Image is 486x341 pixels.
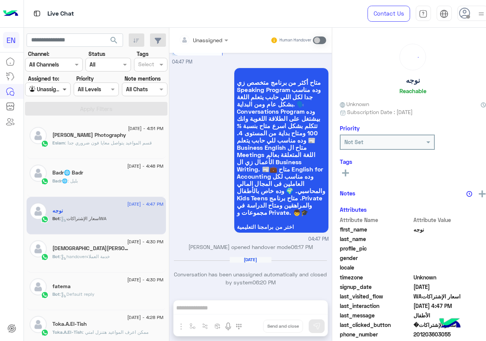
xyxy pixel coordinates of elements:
[52,283,71,290] h5: fatema
[413,302,486,310] span: 2025-08-17T13:47:37.551Z
[440,10,448,18] img: tab
[52,208,63,214] h5: نوجه
[237,224,326,230] span: اختر من برامجنا التعليمية
[413,254,486,262] span: null
[172,243,329,251] p: [PERSON_NAME] opened handover mode
[125,75,161,82] label: Note mentions
[263,320,303,333] button: Send and close
[419,10,428,18] img: tab
[340,302,412,310] span: last_interaction
[41,140,49,148] img: WhatsApp
[413,321,486,329] span: أسعار الإشتراكات�
[340,125,360,132] h6: Priority
[82,329,148,335] span: ممكن اعرف المواعيد هتنزل امتي
[52,254,60,259] span: Bot
[30,165,47,182] img: defaultAdmin.png
[52,329,82,335] span: Toka.A.El-Tish
[127,238,163,245] span: [DATE] - 4:30 PM
[340,235,412,243] span: last_name
[279,37,311,43] small: Human Handover
[340,311,412,319] span: last_message
[340,263,412,271] span: locale
[413,311,486,319] span: الأطفال
[109,36,118,45] span: search
[172,59,193,65] span: 04:47 PM
[413,225,486,233] span: نوجه
[127,314,163,321] span: [DATE] - 4:28 PM
[402,46,424,68] div: loading...
[347,108,413,116] span: Subscription Date : [DATE]
[52,216,60,221] span: Bot
[230,257,271,262] h6: [DATE]
[413,263,486,271] span: null
[41,291,49,299] img: WhatsApp
[76,75,94,82] label: Priority
[30,203,47,220] img: defaultAdmin.png
[52,245,130,252] h5: Mohamed Ramadan
[340,254,412,262] span: gender
[47,9,74,19] p: Live Chat
[291,244,313,250] span: 06:17 PM
[52,132,126,138] h5: Eslam Mohamad Photography
[30,278,47,295] img: defaultAdmin.png
[413,273,486,281] span: Unknown
[60,254,110,259] span: : handoverخدمة العملاء
[41,178,49,185] img: WhatsApp
[416,6,431,22] a: tab
[137,60,154,70] div: Select
[41,329,49,336] img: WhatsApp
[3,6,18,22] img: Logo
[88,50,105,58] label: Status
[28,50,49,58] label: Channel:
[340,244,412,252] span: profile_pic
[340,190,355,197] h6: Notes
[137,50,148,58] label: Tags
[340,158,486,165] h6: Tags
[437,311,463,337] img: hulul-logo.png
[368,6,410,22] a: Contact Us
[340,292,412,300] span: last_visited_flow
[105,33,123,50] button: search
[340,321,412,329] span: last_clicked_button
[30,240,47,257] img: defaultAdmin.png
[60,216,106,221] span: : اسعار الإشتراكاتWA
[406,76,420,85] h5: نوجه
[413,330,486,338] span: 201203603055
[41,216,49,223] img: WhatsApp
[413,216,486,224] span: Attribute Value
[399,87,426,94] h6: Reachable
[30,127,47,144] img: defaultAdmin.png
[308,236,329,243] span: 04:47 PM
[477,9,486,19] img: profile
[3,32,19,48] div: EN
[127,276,163,283] span: [DATE] - 4:30 PM
[52,291,60,297] span: Bot
[52,170,83,176] h5: Badr🌐 Badr
[32,9,42,18] img: tab
[340,283,412,291] span: signup_date
[52,140,65,146] span: Eslam
[340,100,369,108] span: Unknown
[65,140,152,146] span: قسم المواعيد يتواصل معايا فون ضروري جدا
[30,316,47,333] img: defaultAdmin.png
[172,270,329,287] p: Conversation has been unassigned automatically and closed by system
[41,253,49,261] img: WhatsApp
[340,216,412,224] span: Attribute Name
[340,225,412,233] span: first_name
[28,75,59,82] label: Assigned to:
[340,206,367,213] h6: Attributes
[413,283,486,291] span: 2025-08-17T13:35:29.565Z
[413,292,486,300] span: اسعار الإشتراكاتWA
[340,330,412,338] span: phone_number
[52,178,68,184] span: Badr🌐
[127,201,163,208] span: [DATE] - 4:47 PM
[25,102,167,116] button: Apply Filters
[237,79,326,216] span: متاح أكثر من برنامج متخصص زي Speaking Program وده مناسب جدا لكل اللي حابب يتعلم اللغة بشكل عام وم...
[466,191,472,197] img: notes
[479,190,486,197] img: add
[127,163,163,170] span: [DATE] - 4:48 PM
[340,273,412,281] span: timezone
[68,178,78,184] span: بليل
[252,279,276,285] span: 06:20 PM
[52,321,87,327] h5: Toka.A.El-Tish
